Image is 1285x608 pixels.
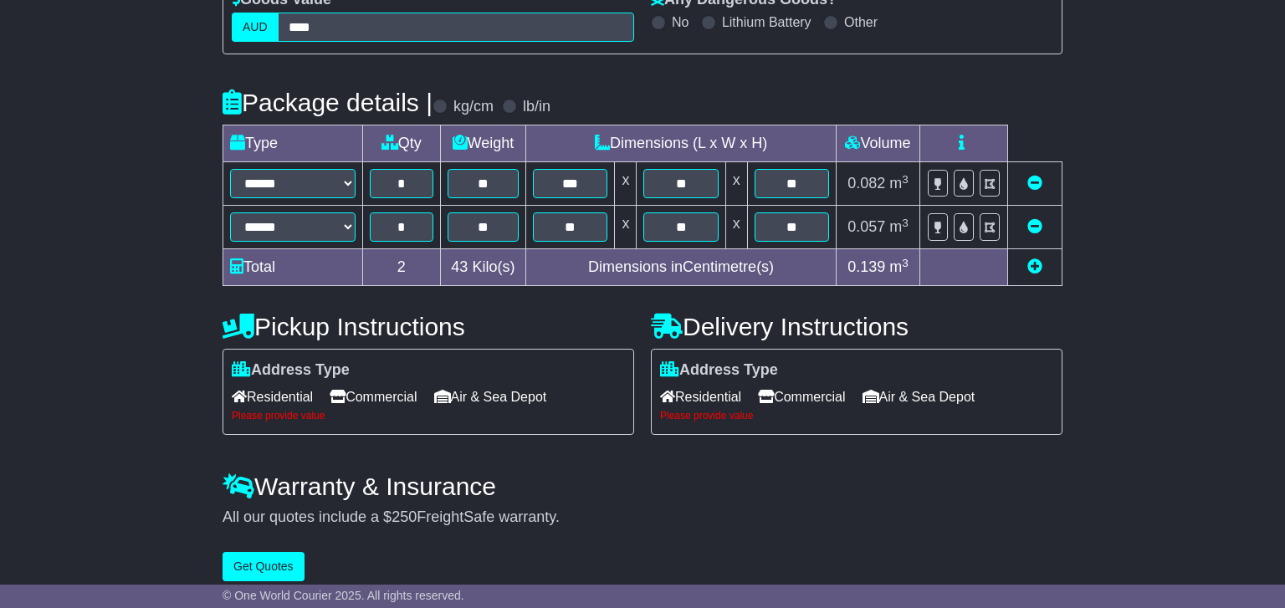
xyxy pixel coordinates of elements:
[615,206,637,249] td: x
[392,508,417,525] span: 250
[725,206,747,249] td: x
[232,410,625,422] div: Please provide value
[725,162,747,206] td: x
[223,249,363,286] td: Total
[451,258,468,275] span: 43
[844,14,878,30] label: Other
[232,13,279,42] label: AUD
[1027,218,1042,235] a: Remove this item
[758,384,845,410] span: Commercial
[434,384,547,410] span: Air & Sea Depot
[672,14,689,30] label: No
[889,218,909,235] span: m
[902,173,909,186] sup: 3
[902,217,909,229] sup: 3
[847,258,885,275] span: 0.139
[863,384,975,410] span: Air & Sea Depot
[330,384,417,410] span: Commercial
[363,249,441,286] td: 2
[223,552,305,581] button: Get Quotes
[223,89,433,116] h4: Package details |
[722,14,811,30] label: Lithium Battery
[660,361,778,380] label: Address Type
[232,361,350,380] label: Address Type
[223,508,1062,527] div: All our quotes include a $ FreightSafe warranty.
[440,125,526,162] td: Weight
[523,98,550,116] label: lb/in
[232,384,313,410] span: Residential
[651,313,1062,340] h4: Delivery Instructions
[902,257,909,269] sup: 3
[847,175,885,192] span: 0.082
[1027,258,1042,275] a: Add new item
[1027,175,1042,192] a: Remove this item
[223,473,1062,500] h4: Warranty & Insurance
[660,410,1053,422] div: Please provide value
[889,258,909,275] span: m
[440,249,526,286] td: Kilo(s)
[889,175,909,192] span: m
[615,162,637,206] td: x
[660,384,741,410] span: Residential
[223,125,363,162] td: Type
[836,125,919,162] td: Volume
[453,98,494,116] label: kg/cm
[223,313,634,340] h4: Pickup Instructions
[526,249,837,286] td: Dimensions in Centimetre(s)
[363,125,441,162] td: Qty
[847,218,885,235] span: 0.057
[223,589,464,602] span: © One World Courier 2025. All rights reserved.
[526,125,837,162] td: Dimensions (L x W x H)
